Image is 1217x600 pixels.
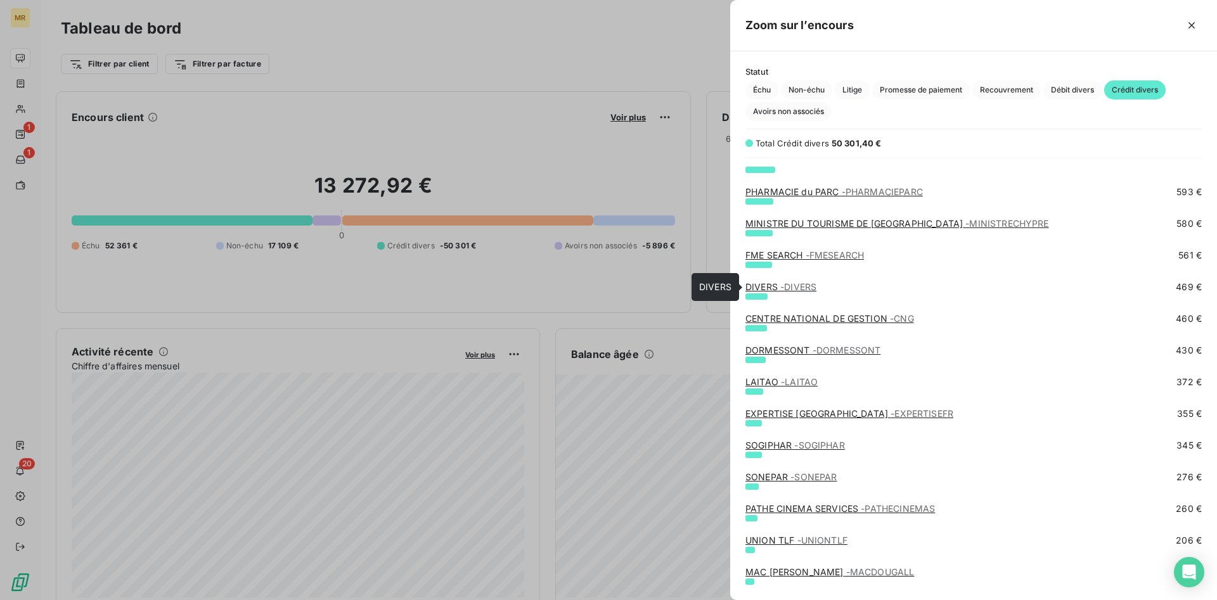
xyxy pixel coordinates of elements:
span: - MINISTRECHYPRE [965,218,1048,229]
span: 276 € [1176,471,1202,483]
span: - LAITAO [781,376,818,387]
button: Crédit divers [1104,80,1166,99]
a: DORMESSONT [745,345,880,355]
span: 561 € [1178,249,1202,262]
span: Statut [745,67,1202,77]
span: 630 € [1176,154,1202,167]
span: - FMESEARCH [806,250,865,260]
a: LAITAO [745,376,818,387]
button: Échu [745,80,778,99]
a: DIVERS [745,281,816,292]
button: Litige [835,80,870,99]
a: SONEPAR [745,471,837,482]
span: 430 € [1176,344,1202,357]
span: 206 € [1176,534,1202,547]
span: - EXPERTISEFR [891,408,953,419]
span: 460 € [1176,312,1202,325]
span: - DIVERS [780,281,816,292]
span: 372 € [1176,376,1202,388]
a: EXPERTISE [GEOGRAPHIC_DATA] [745,408,953,419]
a: UNION TLF [745,535,847,546]
span: DIVERS [699,281,731,292]
span: - SONEPAR [790,471,837,482]
a: CENTRE NATIONAL DE GESTION [745,313,914,324]
button: Avoirs non associés [745,102,832,121]
span: - DORMESSONT [813,345,881,355]
a: PATHE CINEMA SERVICES [745,503,935,514]
a: SOGIPHAR [745,440,845,450]
span: Total Crédit divers [756,138,829,148]
div: grid [730,165,1217,585]
div: Open Intercom Messenger [1174,557,1204,587]
span: 580 € [1176,217,1202,230]
span: 50 301,40 € [832,138,882,148]
button: Recouvrement [972,80,1041,99]
a: MINISTRE DU TOURISME DE [GEOGRAPHIC_DATA] [745,218,1049,229]
span: - PATHECINEMAS [861,503,935,514]
span: - CNG [890,313,914,324]
span: - SOGIPHAR [794,440,844,450]
span: - MACDOUGALL [846,566,915,577]
span: 469 € [1176,281,1202,293]
span: - UNIONTLF [797,535,847,546]
a: PHARMACIE du PARC [745,186,923,197]
h5: Zoom sur l’encours [745,16,854,34]
span: 355 € [1177,407,1202,420]
span: 345 € [1176,439,1202,452]
a: FME SEARCH [745,250,864,260]
span: 260 € [1176,502,1202,515]
button: Débit divers [1043,80,1102,99]
button: Non-échu [781,80,832,99]
a: MAC [PERSON_NAME] [745,566,914,577]
button: Promesse de paiement [872,80,970,99]
span: - PHARMACIEPARC [842,186,923,197]
span: 593 € [1176,186,1202,198]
